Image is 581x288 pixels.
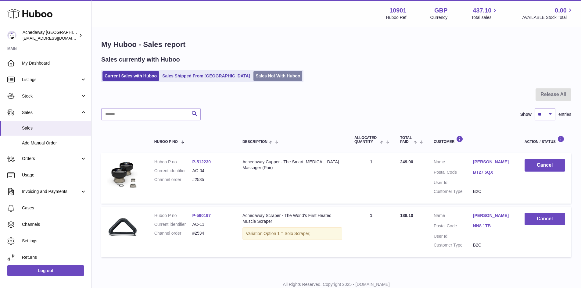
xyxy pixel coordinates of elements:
strong: 10901 [389,6,407,15]
div: Customer [434,136,512,144]
span: Listings [22,77,80,83]
dt: Customer Type [434,242,473,248]
img: admin@newpb.co.uk [7,31,16,40]
span: entries [558,112,571,117]
p: All Rights Reserved. Copyright 2025 - [DOMAIN_NAME] [96,282,576,287]
span: 0.00 [555,6,567,15]
a: NN8 1TB [473,223,512,229]
dt: User Id [434,180,473,186]
div: Achedaway [GEOGRAPHIC_DATA] [23,30,77,41]
span: AVAILABLE Stock Total [522,15,574,20]
a: Sales Not With Huboo [253,71,302,81]
span: 188.10 [400,213,413,218]
span: Settings [22,238,87,244]
dd: AC-04 [192,168,230,174]
a: 0.00 AVAILABLE Stock Total [522,6,574,20]
span: Add Manual Order [22,140,87,146]
span: 437.10 [473,6,491,15]
div: Achedaway Cupper - The Smart [MEDICAL_DATA] Massager (Pair) [242,159,342,171]
span: 249.00 [400,159,413,164]
button: Cancel [525,159,565,172]
dd: AC-11 [192,222,230,227]
dt: Name [434,213,473,220]
dd: #2535 [192,177,230,183]
td: 1 [348,207,394,257]
div: Action / Status [525,136,565,144]
a: 437.10 Total sales [471,6,498,20]
span: ALLOCATED Quantity [354,136,378,144]
span: My Dashboard [22,60,87,66]
span: Orders [22,156,80,162]
dt: Current identifier [154,222,192,227]
span: [EMAIL_ADDRESS][DOMAIN_NAME] [23,36,90,41]
dt: Huboo P no [154,213,192,219]
div: Variation: [242,227,342,240]
h1: My Huboo - Sales report [101,40,571,49]
dt: Name [434,159,473,166]
dt: Postal Code [434,169,473,177]
dt: Postal Code [434,223,473,230]
span: Sales [22,125,87,131]
a: Log out [7,265,84,276]
a: Sales Shipped From [GEOGRAPHIC_DATA] [160,71,252,81]
span: Invoicing and Payments [22,189,80,194]
dd: B2C [473,189,512,194]
dt: Channel order [154,177,192,183]
span: Sales [22,110,80,116]
a: Current Sales with Huboo [102,71,159,81]
button: Cancel [525,213,565,225]
span: Cases [22,205,87,211]
span: Total sales [471,15,498,20]
span: Channels [22,222,87,227]
dt: Customer Type [434,189,473,194]
dt: Channel order [154,230,192,236]
div: Achedaway Scraper - The World’s First Heated Muscle Scraper [242,213,342,224]
div: Huboo Ref [386,15,407,20]
dd: B2C [473,242,512,248]
img: Achedaway-Muscle-Scraper.png [107,213,138,243]
span: Total paid [400,136,412,144]
img: 109011664373505.png [107,159,138,190]
a: P-512230 [192,159,211,164]
dd: #2534 [192,230,230,236]
span: Option 1 = Solo Scraper; [264,231,310,236]
dt: Current identifier [154,168,192,174]
div: Currency [430,15,448,20]
span: Stock [22,93,80,99]
a: [PERSON_NAME] [473,213,512,219]
a: [PERSON_NAME] [473,159,512,165]
span: Usage [22,172,87,178]
span: Huboo P no [154,140,178,144]
h2: Sales currently with Huboo [101,55,180,64]
label: Show [520,112,532,117]
span: Description [242,140,267,144]
td: 1 [348,153,394,204]
dt: User Id [434,233,473,239]
a: P-590197 [192,213,211,218]
dt: Huboo P no [154,159,192,165]
strong: GBP [434,6,447,15]
span: Returns [22,254,87,260]
a: BT27 5QX [473,169,512,175]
